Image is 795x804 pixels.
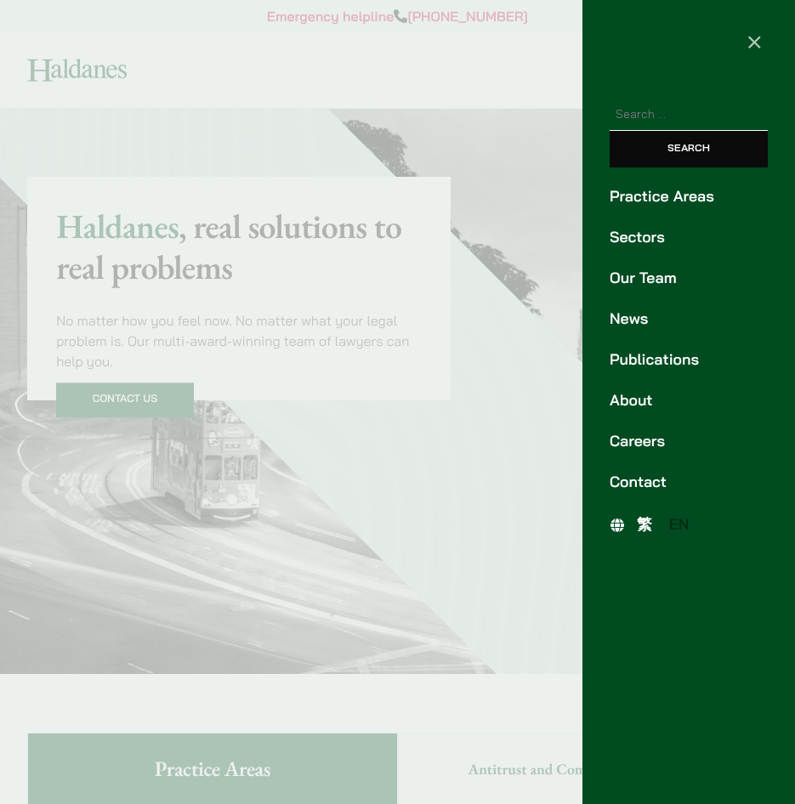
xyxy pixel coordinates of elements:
a: Practice Areas [610,185,768,208]
a: Our Team [610,267,768,290]
a: Publications [610,348,768,371]
a: Contact [610,471,768,494]
a: Careers [610,430,768,453]
a: News [610,308,768,331]
input: Search for: [610,99,768,131]
input: Search [610,131,768,167]
a: 繁 [628,512,661,537]
a: Sectors [610,226,768,249]
a: About [610,389,768,412]
span: × [747,25,763,56]
span: 繁 [637,515,652,534]
span: EN [669,515,690,534]
a: EN [661,512,698,537]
